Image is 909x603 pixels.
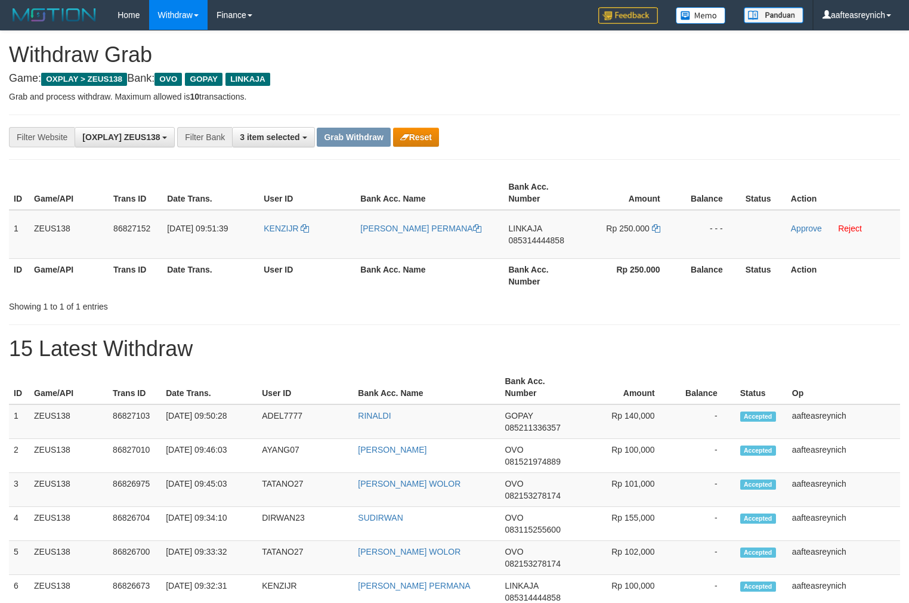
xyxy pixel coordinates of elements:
td: aafteasreynich [787,507,900,541]
h1: Withdraw Grab [9,43,900,67]
span: Accepted [740,548,776,558]
span: LINKAJA [508,224,542,233]
th: Rp 250.000 [583,258,678,292]
th: Bank Acc. Number [503,258,583,292]
button: Grab Withdraw [317,128,390,147]
td: ZEUS138 [29,439,108,473]
td: [DATE] 09:50:28 [161,404,257,439]
a: [PERSON_NAME] [358,445,426,454]
img: panduan.png [744,7,803,23]
a: [PERSON_NAME] PERMANA [358,581,470,590]
td: AYANG07 [257,439,353,473]
td: aafteasreynich [787,439,900,473]
span: Accepted [740,412,776,422]
td: 5 [9,541,29,575]
th: Trans ID [109,176,162,210]
span: GOPAY [505,411,533,420]
span: Copy 082153278174 to clipboard [505,491,560,500]
a: RINALDI [358,411,391,420]
td: ZEUS138 [29,541,108,575]
td: 3 [9,473,29,507]
a: SUDIRWAN [358,513,403,522]
th: Bank Acc. Name [353,370,500,404]
img: Feedback.jpg [598,7,658,24]
th: Status [735,370,787,404]
td: [DATE] 09:45:03 [161,473,257,507]
td: 86827010 [108,439,161,473]
td: aafteasreynich [787,404,900,439]
td: - [673,439,735,473]
button: [OXPLAY] ZEUS138 [75,127,175,147]
a: Reject [838,224,862,233]
h4: Game: Bank: [9,73,900,85]
td: DIRWAN23 [257,507,353,541]
td: TATANO27 [257,541,353,575]
strong: 10 [190,92,199,101]
h1: 15 Latest Withdraw [9,337,900,361]
th: User ID [259,258,355,292]
td: [DATE] 09:46:03 [161,439,257,473]
th: Balance [673,370,735,404]
td: - [673,473,735,507]
th: Action [786,258,900,292]
td: - - - [678,210,741,259]
span: 3 item selected [240,132,299,142]
th: Game/API [29,258,109,292]
img: MOTION_logo.png [9,6,100,24]
a: Approve [791,224,822,233]
th: ID [9,258,29,292]
a: [PERSON_NAME] WOLOR [358,479,460,488]
th: Bank Acc. Name [355,176,503,210]
span: OXPLAY > ZEUS138 [41,73,127,86]
span: LINKAJA [505,581,538,590]
td: 1 [9,210,29,259]
td: [DATE] 09:34:10 [161,507,257,541]
th: Status [741,176,786,210]
th: Bank Acc. Number [503,176,583,210]
td: aafteasreynich [787,541,900,575]
th: Amount [579,370,673,404]
td: TATANO27 [257,473,353,507]
div: Filter Website [9,127,75,147]
button: Reset [393,128,439,147]
td: Rp 100,000 [579,439,673,473]
th: ID [9,370,29,404]
span: [DATE] 09:51:39 [167,224,228,233]
td: [DATE] 09:33:32 [161,541,257,575]
td: 1 [9,404,29,439]
td: 2 [9,439,29,473]
span: GOPAY [185,73,222,86]
td: ZEUS138 [29,473,108,507]
th: Amount [583,176,678,210]
span: Accepted [740,582,776,592]
span: OVO [505,513,523,522]
td: ZEUS138 [29,404,108,439]
span: Copy 085314444858 to clipboard [505,593,560,602]
td: ADEL7777 [257,404,353,439]
span: OVO [505,479,523,488]
a: [PERSON_NAME] WOLOR [358,547,460,556]
span: Accepted [740,514,776,524]
span: OVO [505,547,523,556]
th: Trans ID [108,370,161,404]
p: Grab and process withdraw. Maximum allowed is transactions. [9,91,900,103]
th: User ID [257,370,353,404]
th: Bank Acc. Name [355,258,503,292]
td: 4 [9,507,29,541]
td: 86826700 [108,541,161,575]
th: ID [9,176,29,210]
th: Op [787,370,900,404]
th: Game/API [29,176,109,210]
td: ZEUS138 [29,507,108,541]
span: Copy 082153278174 to clipboard [505,559,560,568]
th: Date Trans. [161,370,257,404]
th: Game/API [29,370,108,404]
td: aafteasreynich [787,473,900,507]
a: Copy 250000 to clipboard [652,224,660,233]
th: Trans ID [109,258,162,292]
a: [PERSON_NAME] PERMANA [360,224,481,233]
th: Balance [678,176,741,210]
th: Action [786,176,900,210]
img: Button%20Memo.svg [676,7,726,24]
button: 3 item selected [232,127,314,147]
